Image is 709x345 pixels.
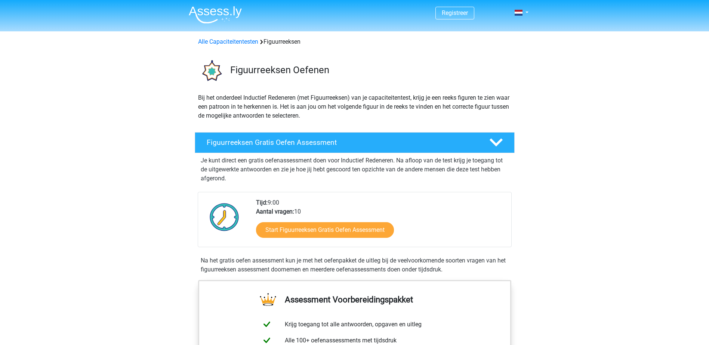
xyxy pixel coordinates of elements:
[207,138,477,147] h4: Figuurreeksen Gratis Oefen Assessment
[192,132,518,153] a: Figuurreeksen Gratis Oefen Assessment
[198,38,258,45] a: Alle Capaciteitentesten
[442,9,468,16] a: Registreer
[195,55,227,87] img: figuurreeksen
[198,256,512,274] div: Na het gratis oefen assessment kun je met het oefenpakket de uitleg bij de veelvoorkomende soorte...
[256,199,268,206] b: Tijd:
[195,37,514,46] div: Figuurreeksen
[189,6,242,24] img: Assessly
[198,93,511,120] p: Bij het onderdeel Inductief Redeneren (met Figuurreeksen) van je capaciteitentest, krijg je een r...
[250,198,511,247] div: 9:00 10
[201,156,509,183] p: Je kunt direct een gratis oefenassessment doen voor Inductief Redeneren. Na afloop van de test kr...
[206,198,243,236] img: Klok
[230,64,509,76] h3: Figuurreeksen Oefenen
[256,208,294,215] b: Aantal vragen:
[256,222,394,238] a: Start Figuurreeksen Gratis Oefen Assessment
